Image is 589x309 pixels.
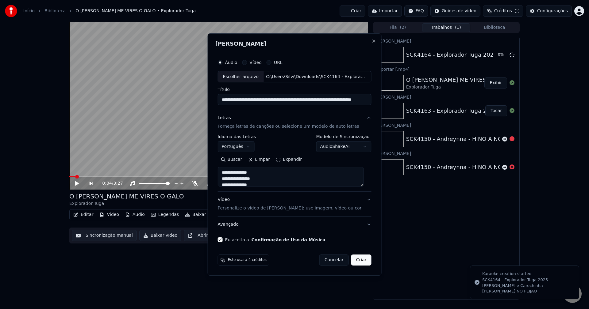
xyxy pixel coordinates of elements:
button: LetrasForneça letras de canções ou selecione um modelo de auto letras [218,110,371,135]
label: Áudio [225,60,237,65]
h2: [PERSON_NAME] [215,41,374,47]
button: Cancelar [319,254,349,266]
button: Limpar [245,155,273,165]
button: Expandir [273,155,305,165]
label: Idioma das Letras [218,135,256,139]
label: Vídeo [249,60,262,65]
label: Título [218,88,371,92]
label: URL [274,60,283,65]
button: Eu aceito a [252,238,325,242]
div: Letras [218,115,231,121]
span: Este usará 4 créditos [228,258,267,262]
p: Personalize o vídeo de [PERSON_NAME]: use imagem, vídeo ou cor [218,205,362,211]
label: Modelo de Sincronização [316,135,371,139]
div: LetrasForneça letras de canções ou selecione um modelo de auto letras [218,135,371,192]
div: Escolher arquivo [218,71,264,82]
button: Criar [351,254,371,266]
button: Avançado [218,217,371,232]
button: Buscar [218,155,245,165]
label: Eu aceito a [225,238,325,242]
div: C:\Users\Silvi\Downloads\SCK4164 - Explorador Tuga 2025 - [PERSON_NAME] e Carochinha - [PERSON_NA... [264,74,368,80]
div: Vídeo [218,197,362,212]
button: VídeoPersonalize o vídeo de [PERSON_NAME]: use imagem, vídeo ou cor [218,192,371,217]
p: Forneça letras de canções ou selecione um modelo de auto letras [218,124,359,130]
